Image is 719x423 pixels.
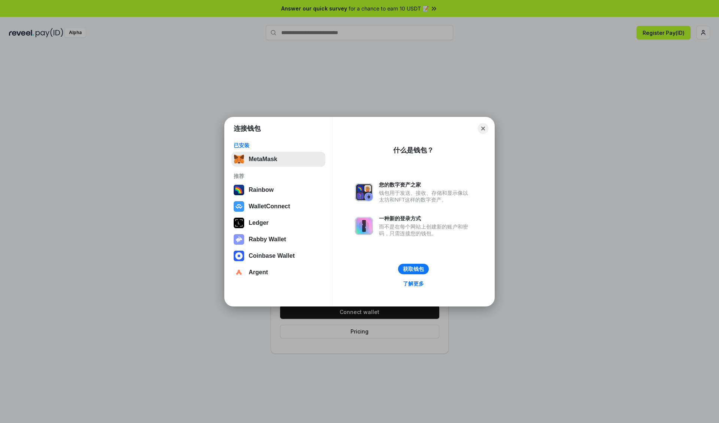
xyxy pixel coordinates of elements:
[234,234,244,245] img: svg+xml,%3Csvg%20xmlns%3D%22http%3A%2F%2Fwww.w3.org%2F2000%2Fsvg%22%20fill%3D%22none%22%20viewBox...
[249,253,295,259] div: Coinbase Wallet
[379,190,472,203] div: 钱包用于发送、接收、存储和显示像以太坊和NFT这样的数字资产。
[379,215,472,222] div: 一种新的登录方式
[403,266,424,272] div: 获取钱包
[231,248,325,263] button: Coinbase Wallet
[231,215,325,230] button: Ledger
[379,223,472,237] div: 而不是在每个网站上创建新的账户和密码，只需连接您的钱包。
[249,220,269,226] div: Ledger
[249,203,290,210] div: WalletConnect
[234,142,323,149] div: 已安装
[231,182,325,197] button: Rainbow
[398,264,429,274] button: 获取钱包
[231,152,325,167] button: MetaMask
[231,265,325,280] button: Argent
[231,199,325,214] button: WalletConnect
[234,185,244,195] img: svg+xml,%3Csvg%20width%3D%22120%22%20height%3D%22120%22%20viewBox%3D%220%200%20120%20120%22%20fil...
[393,146,434,155] div: 什么是钱包？
[234,154,244,164] img: svg+xml,%3Csvg%20fill%3D%22none%22%20height%3D%2233%22%20viewBox%3D%220%200%2035%2033%22%20width%...
[355,183,373,201] img: svg+xml,%3Csvg%20xmlns%3D%22http%3A%2F%2Fwww.w3.org%2F2000%2Fsvg%22%20fill%3D%22none%22%20viewBox...
[478,123,488,134] button: Close
[234,124,261,133] h1: 连接钱包
[379,181,472,188] div: 您的数字资产之家
[398,279,428,288] a: 了解更多
[249,269,268,276] div: Argent
[249,156,277,163] div: MetaMask
[249,236,286,243] div: Rabby Wallet
[234,267,244,278] img: svg+xml,%3Csvg%20width%3D%2228%22%20height%3D%2228%22%20viewBox%3D%220%200%2028%2028%22%20fill%3D...
[234,218,244,228] img: svg+xml,%3Csvg%20xmlns%3D%22http%3A%2F%2Fwww.w3.org%2F2000%2Fsvg%22%20width%3D%2228%22%20height%3...
[234,173,323,179] div: 推荐
[355,217,373,235] img: svg+xml,%3Csvg%20xmlns%3D%22http%3A%2F%2Fwww.w3.org%2F2000%2Fsvg%22%20fill%3D%22none%22%20viewBox...
[249,187,274,193] div: Rainbow
[234,201,244,212] img: svg+xml,%3Csvg%20width%3D%2228%22%20height%3D%2228%22%20viewBox%3D%220%200%2028%2028%22%20fill%3D...
[231,232,325,247] button: Rabby Wallet
[234,251,244,261] img: svg+xml,%3Csvg%20width%3D%2228%22%20height%3D%2228%22%20viewBox%3D%220%200%2028%2028%22%20fill%3D...
[403,280,424,287] div: 了解更多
